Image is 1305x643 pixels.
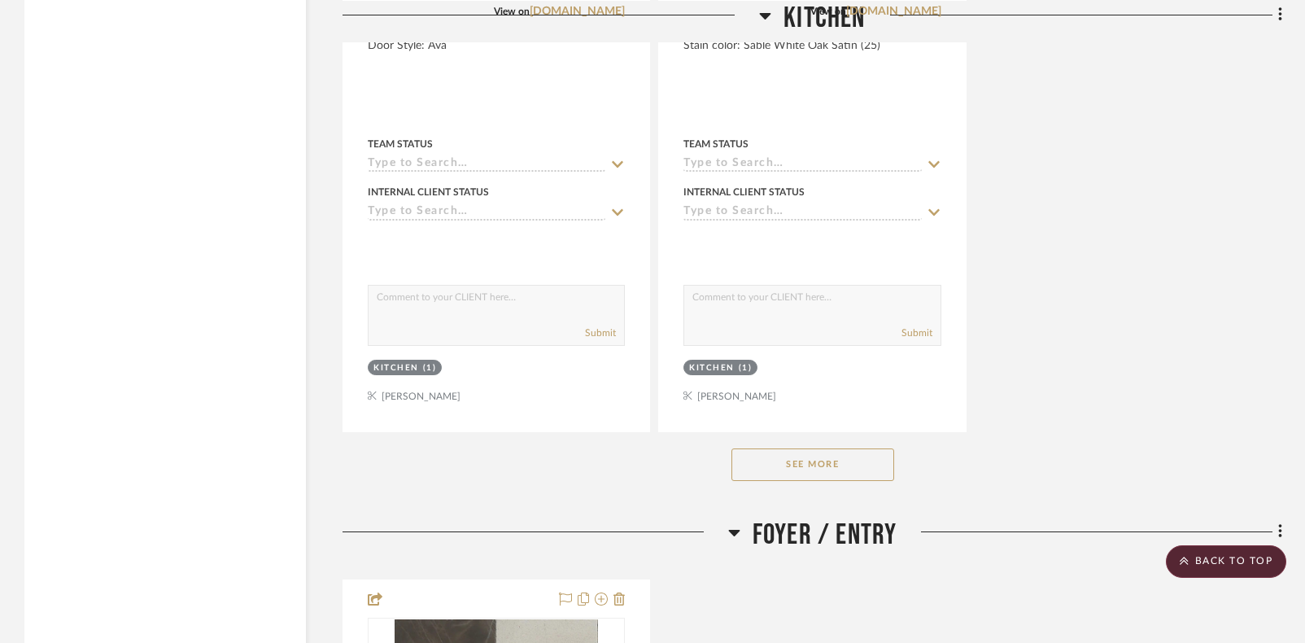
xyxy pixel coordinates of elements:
span: Foyer / Entry [753,518,897,553]
div: Team Status [683,137,749,151]
div: Kitchen [689,362,735,374]
div: (1) [423,362,437,374]
a: [DOMAIN_NAME] [530,6,625,17]
scroll-to-top-button: BACK TO TOP [1166,545,1286,578]
button: Submit [585,326,616,340]
button: Submit [901,326,932,340]
span: View on [494,7,530,16]
div: Internal Client Status [683,185,805,199]
button: See More [731,448,894,481]
div: Internal Client Status [368,185,489,199]
input: Type to Search… [368,157,605,173]
input: Type to Search… [683,157,921,173]
div: (1) [739,362,753,374]
div: Kitchen [373,362,419,374]
input: Type to Search… [368,205,605,221]
div: Team Status [368,137,433,151]
a: [DOMAIN_NAME] [846,6,941,17]
span: View on [810,7,846,16]
input: Type to Search… [683,205,921,221]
